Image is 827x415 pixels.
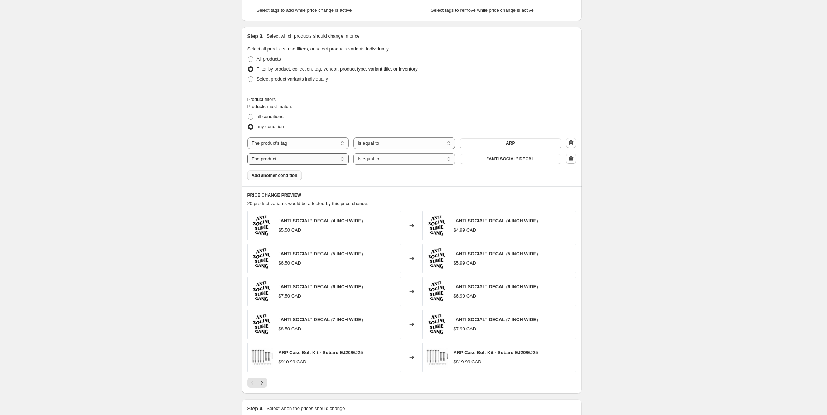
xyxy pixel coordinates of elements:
span: $5.99 CAD [454,260,477,266]
span: "ANTI SOCIAL" DECAL (5 INCH WIDE) [279,251,363,256]
button: "ANTI SOCIAL" DECAL [460,154,561,164]
span: Select tags to add while price change is active [257,8,352,13]
span: "ANTI SOCIAL" DECAL [487,156,534,162]
span: all conditions [257,114,284,119]
span: "ANTI SOCIAL" DECAL (6 INCH WIDE) [279,284,363,289]
span: ARP [506,140,515,146]
span: $910.99 CAD [279,359,306,365]
span: "ANTI SOCIAL" DECAL (7 INCH WIDE) [279,317,363,322]
h6: PRICE CHANGE PREVIEW [247,192,576,198]
span: "ANTI SOCIAL" DECAL (4 INCH WIDE) [279,218,363,223]
span: $6.99 CAD [454,293,477,299]
button: Next [257,378,267,388]
span: 20 product variants would be affected by this price change: [247,201,369,206]
p: Select when the prices should change [266,405,345,412]
img: Screen-Shot-2019-12-08-at-7.54.56-PM_80x.png [426,281,448,302]
span: Products must match: [247,104,292,109]
img: Screen-Shot-2019-12-08-at-7.54.56-PM_80x.png [426,248,448,269]
span: Select all products, use filters, or select products variants individually [247,46,389,52]
span: ARP Case Bolt Kit - Subaru EJ20/EJ25 [454,350,538,355]
button: ARP [460,138,561,148]
img: Screen-Shot-2019-12-08-at-7.54.56-PM_80x.png [251,215,273,236]
span: Select tags to remove while price change is active [431,8,534,13]
span: ARP Case Bolt Kit - Subaru EJ20/EJ25 [279,350,363,355]
span: Add another condition [252,173,298,178]
span: $6.50 CAD [279,260,301,266]
button: Add another condition [247,170,302,180]
span: "ANTI SOCIAL" DECAL (6 INCH WIDE) [454,284,538,289]
span: Select product variants individually [257,76,328,82]
img: arp-case-bolt-kit_80x.jpg [251,347,273,368]
span: All products [257,56,281,62]
div: Product filters [247,96,576,103]
img: Screen-Shot-2019-12-08-at-7.54.56-PM_80x.png [426,314,448,335]
span: "ANTI SOCIAL" DECAL (5 INCH WIDE) [454,251,538,256]
h2: Step 4. [247,405,264,412]
span: $8.50 CAD [279,326,301,332]
nav: Pagination [247,378,267,388]
span: $7.50 CAD [279,293,301,299]
img: Screen-Shot-2019-12-08-at-7.54.56-PM_80x.png [251,281,273,302]
span: Filter by product, collection, tag, vendor, product type, variant title, or inventory [257,66,418,72]
span: "ANTI SOCIAL" DECAL (7 INCH WIDE) [454,317,538,322]
span: $5.50 CAD [279,227,301,233]
span: $819.99 CAD [454,359,482,365]
p: Select which products should change in price [266,33,359,40]
span: "ANTI SOCIAL" DECAL (4 INCH WIDE) [454,218,538,223]
span: $7.99 CAD [454,326,477,332]
img: arp-case-bolt-kit_80x.jpg [426,347,448,368]
img: Screen-Shot-2019-12-08-at-7.54.56-PM_80x.png [251,248,273,269]
span: any condition [257,124,284,129]
img: Screen-Shot-2019-12-08-at-7.54.56-PM_80x.png [426,215,448,236]
span: $4.99 CAD [454,227,477,233]
img: Screen-Shot-2019-12-08-at-7.54.56-PM_80x.png [251,314,273,335]
h2: Step 3. [247,33,264,40]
